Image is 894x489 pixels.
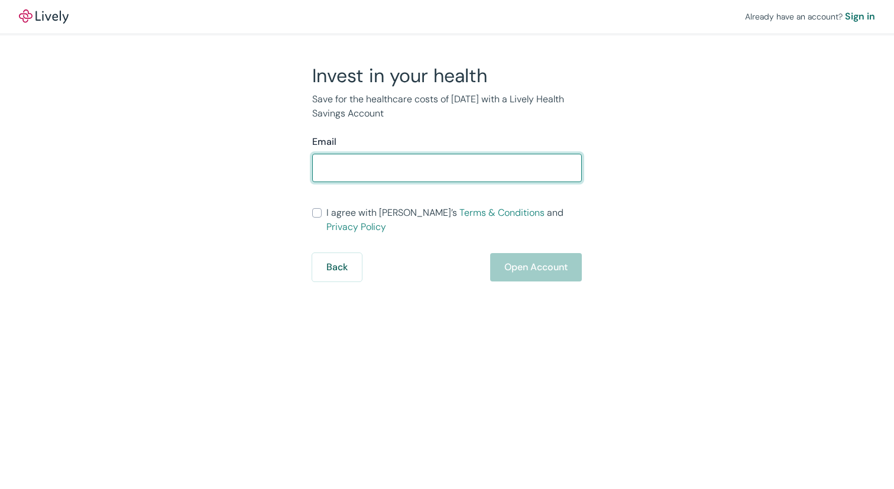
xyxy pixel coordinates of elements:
a: Sign in [845,9,875,24]
p: Save for the healthcare costs of [DATE] with a Lively Health Savings Account [312,92,582,121]
div: Already have an account? [745,9,875,24]
span: I agree with [PERSON_NAME]’s and [326,206,582,234]
h2: Invest in your health [312,64,582,88]
a: Terms & Conditions [459,206,545,219]
a: LivelyLively [19,9,69,24]
a: Privacy Policy [326,221,386,233]
button: Back [312,253,362,281]
label: Email [312,135,336,149]
img: Lively [19,9,69,24]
